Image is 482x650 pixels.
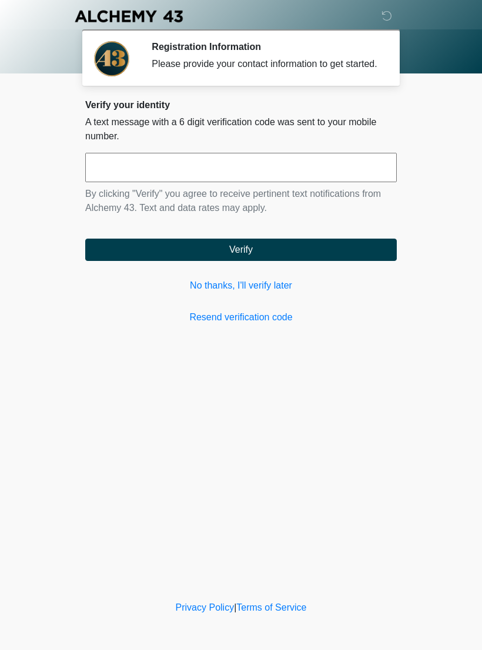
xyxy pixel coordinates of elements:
[152,41,379,52] h2: Registration Information
[85,310,397,324] a: Resend verification code
[85,115,397,143] p: A text message with a 6 digit verification code was sent to your mobile number.
[236,602,306,612] a: Terms of Service
[94,41,129,76] img: Agent Avatar
[73,9,184,24] img: Alchemy 43 Logo
[85,279,397,293] a: No thanks, I'll verify later
[85,239,397,261] button: Verify
[85,99,397,110] h2: Verify your identity
[234,602,236,612] a: |
[85,187,397,215] p: By clicking "Verify" you agree to receive pertinent text notifications from Alchemy 43. Text and ...
[152,57,379,71] div: Please provide your contact information to get started.
[176,602,235,612] a: Privacy Policy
